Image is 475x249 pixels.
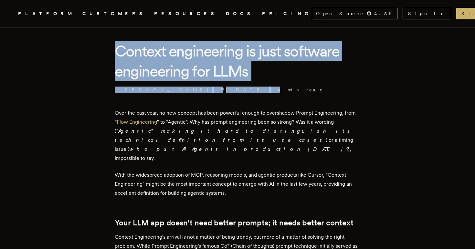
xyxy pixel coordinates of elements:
[82,10,146,18] a: CUSTOMERS
[115,218,360,227] h2: Your LLM app doesn't need better prompts; it needs better context
[115,41,360,81] h1: Context engineering is just software engineering for LLMs
[220,87,266,93] span: [DATE]
[374,10,396,17] span: 4.8 K
[115,87,360,93] p: · ·
[278,87,324,93] span: 4 min read
[115,128,354,143] em: Agentic" making it hard to distinguish its technical definition from its use cases
[262,10,312,18] a: PRICING
[403,8,451,19] a: Sign In
[316,10,364,17] span: Open Source
[117,119,157,125] a: Flow Engineering
[115,171,360,198] p: With the widespread adoption of MCP, reasoning models, and agentic products like Cursor, “Context...
[115,109,360,163] p: Over the past year, no new concept has been powerful enough to overshadow Prompt Engineering, fro...
[154,10,218,18] button: RESOURCES
[115,87,209,93] a: [PERSON_NAME]
[18,10,75,18] button: PLATFORM
[226,10,254,18] a: DOCS
[129,146,348,152] em: who put AI Agents in production [DATE]?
